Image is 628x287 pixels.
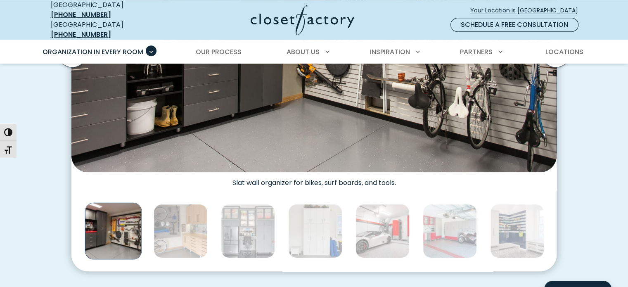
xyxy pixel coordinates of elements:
[154,204,208,258] img: Warm wood-toned garage storage with bikes mounted on slat wall panels and cabinetry organizing he...
[355,204,410,258] img: Luxury sports garage with high-gloss red cabinetry, gray base drawers, and vertical bike racks
[545,47,583,57] span: Locations
[51,30,111,39] a: [PHONE_NUMBER]
[470,3,585,18] a: Your Location is [GEOGRAPHIC_DATA]
[470,6,585,15] span: Your Location is [GEOGRAPHIC_DATA]
[43,47,143,57] span: Organization in Every Room
[51,10,111,19] a: [PHONE_NUMBER]
[85,203,142,260] img: Custom garage slatwall organizer for bikes, surf boards, and tools
[37,40,592,64] nav: Primary Menu
[490,204,544,258] img: Garage setup with mounted sports gear organizers, cabinetry with lighting, and a wraparound bench
[460,47,493,57] span: Partners
[71,172,557,187] figcaption: Slat wall organizer for bikes, surf boards, and tools.
[196,47,242,57] span: Our Process
[221,204,275,258] img: Sophisticated gray garage cabinetry system with a refrigerator, overhead frosted glass cabinets, ...
[287,47,320,57] span: About Us
[251,5,354,35] img: Closet Factory Logo
[423,204,477,258] img: Garage with gray cabinets and glossy red drawers, slatwall organizer system, heavy-duty hooks, an...
[288,204,342,258] img: Garage with white cabinetry with integrated handles, slatwall system for garden tools and power e...
[51,20,171,40] div: [GEOGRAPHIC_DATA]
[370,47,410,57] span: Inspiration
[450,18,578,32] a: Schedule a Free Consultation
